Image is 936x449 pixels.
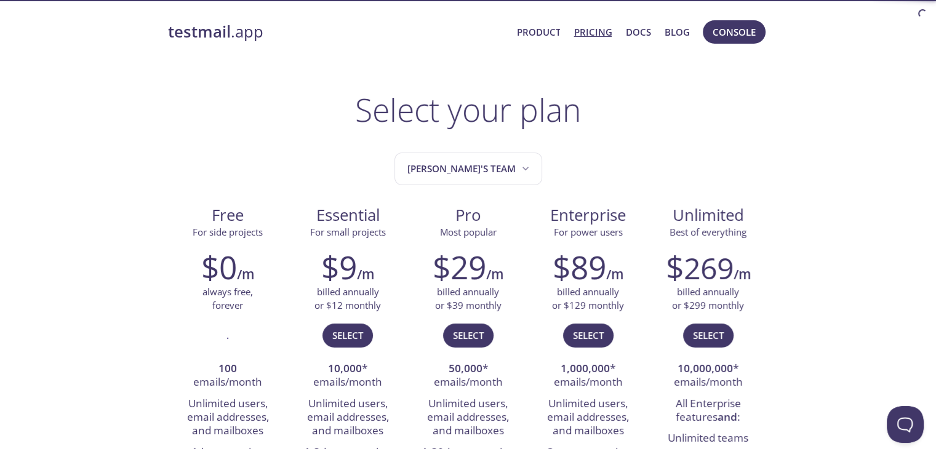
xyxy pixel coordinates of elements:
h2: $9 [321,248,357,285]
p: billed annually or $129 monthly [552,285,624,312]
iframe: Help Scout Beacon - Open [887,406,924,443]
a: Docs [626,24,651,40]
strong: 1,000,000 [561,361,610,375]
h6: /m [606,264,623,285]
h2: $0 [201,248,237,285]
span: Console [713,24,756,40]
h6: /m [734,264,751,285]
strong: 10,000,000 [678,361,733,375]
span: Pro [418,205,518,226]
span: Free [178,205,278,226]
span: Select [453,327,484,343]
li: * emails/month [417,359,519,394]
li: Unlimited users, email addresses, and mailboxes [297,394,399,442]
strong: 100 [218,361,237,375]
h2: $89 [553,248,606,285]
li: Unlimited teams [657,428,759,449]
h6: /m [237,264,254,285]
strong: and [718,410,737,424]
span: Best of everything [670,226,746,238]
strong: testmail [168,21,231,42]
span: Most popular [440,226,497,238]
p: billed annually or $299 monthly [672,285,744,312]
span: Enterprise [538,205,638,226]
strong: 50,000 [449,361,482,375]
a: testmail.app [168,22,507,42]
li: * emails/month [537,359,639,394]
li: Unlimited users, email addresses, and mailboxes [537,394,639,442]
button: Kousuke's team [394,153,542,185]
li: Unlimited users, email addresses, and mailboxes [417,394,519,442]
a: Blog [665,24,690,40]
button: Select [443,324,494,347]
button: Select [563,324,614,347]
li: Unlimited users, email addresses, and mailboxes [177,394,279,442]
p: always free, forever [202,285,253,312]
li: All Enterprise features : [657,394,759,429]
a: Pricing [574,24,612,40]
span: Essential [298,205,398,226]
li: emails/month [177,359,279,394]
p: billed annually or $39 monthly [435,285,502,312]
span: For power users [554,226,623,238]
h2: $ [666,248,734,285]
h1: Select your plan [355,91,581,128]
span: For small projects [310,226,386,238]
span: Unlimited [673,204,744,226]
h6: /m [357,264,374,285]
h6: /m [486,264,503,285]
button: Console [703,20,766,44]
span: Select [332,327,363,343]
a: Product [516,24,560,40]
strong: 10,000 [328,361,362,375]
h2: $29 [433,248,486,285]
span: Select [573,327,604,343]
span: For side projects [193,226,263,238]
button: Select [322,324,373,347]
li: * emails/month [657,359,759,394]
li: * emails/month [297,359,399,394]
p: billed annually or $12 monthly [314,285,381,312]
button: Select [683,324,734,347]
span: 269 [684,248,734,288]
span: Select [693,327,724,343]
span: [PERSON_NAME]'s team [407,161,532,177]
